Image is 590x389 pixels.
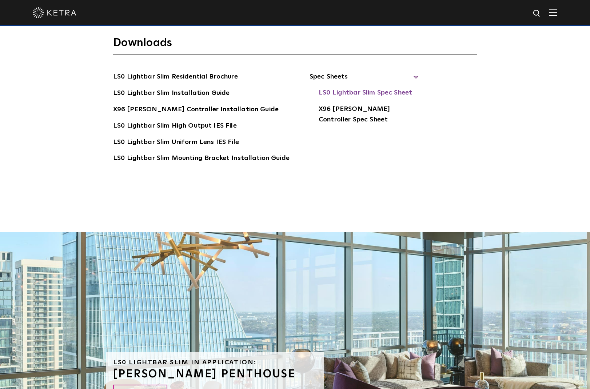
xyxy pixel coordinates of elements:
[310,72,419,88] span: Spec Sheets
[113,104,279,116] a: X96 [PERSON_NAME] Controller Installation Guide
[113,359,317,366] h6: LS0 Lightbar Slim in Application:
[113,369,317,380] h3: [PERSON_NAME] PENTHOUSE
[113,137,239,149] a: LS0 Lightbar Slim Uniform Lens IES File
[319,88,412,99] a: LS0 Lightbar Slim Spec Sheet
[33,7,76,18] img: ketra-logo-2019-white
[113,153,290,165] a: LS0 Lightbar Slim Mounting Bracket Installation Guide
[113,72,238,83] a: LS0 Lightbar Slim Residential Brochure
[549,9,557,16] img: Hamburger%20Nav.svg
[113,121,237,132] a: LS0 Lightbar Slim High Output IES File
[113,88,230,100] a: LS0 Lightbar Slim Installation Guide
[319,104,419,126] a: X96 [PERSON_NAME] Controller Spec Sheet
[113,36,477,55] h3: Downloads
[533,9,542,18] img: search icon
